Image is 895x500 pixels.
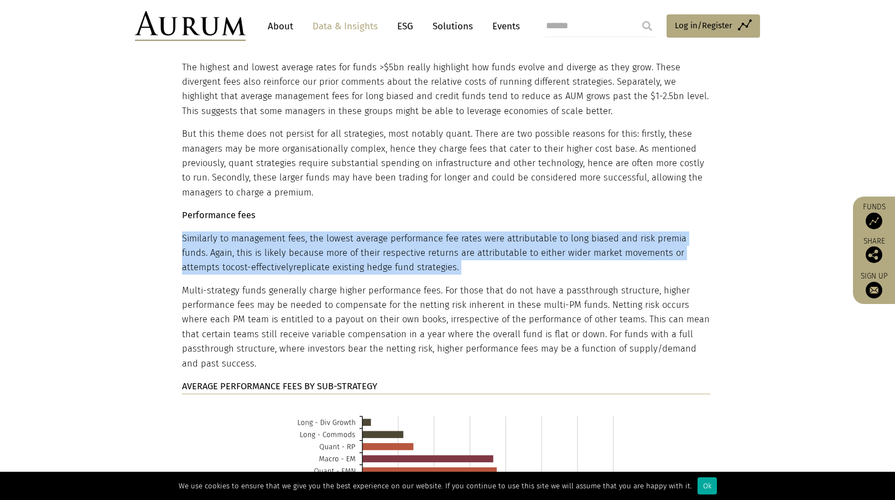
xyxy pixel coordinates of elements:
[866,213,882,229] img: Access Funds
[866,282,882,298] img: Sign up to our newsletter
[182,60,710,119] p: The highest and lowest average rates for funds >$5bn really highlight how funds evolve and diverg...
[487,16,520,37] a: Events
[858,238,889,263] div: Share
[262,16,299,37] a: About
[182,381,377,391] strong: AVERAGE PERFORMANCE FEES BY SUB-STRATEGY
[182,210,256,220] strong: Performance fees
[667,14,760,38] a: Log in/Register
[636,15,658,37] input: Submit
[182,231,710,275] p: Similarly to management fees, the lowest average performance fee rates were attributable to long ...
[698,477,717,494] div: Ok
[231,262,293,272] span: cost-effectively
[858,202,889,229] a: Funds
[182,283,710,371] p: Multi-strategy funds generally charge higher performance fees. For those that do not have a passt...
[427,16,478,37] a: Solutions
[858,271,889,298] a: Sign up
[675,19,732,32] span: Log in/Register
[182,127,710,200] p: But this theme does not persist for all strategies, most notably quant. There are two possible re...
[866,246,882,263] img: Share this post
[307,16,383,37] a: Data & Insights
[392,16,419,37] a: ESG
[135,11,246,41] img: Aurum
[655,91,667,101] span: 1-2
